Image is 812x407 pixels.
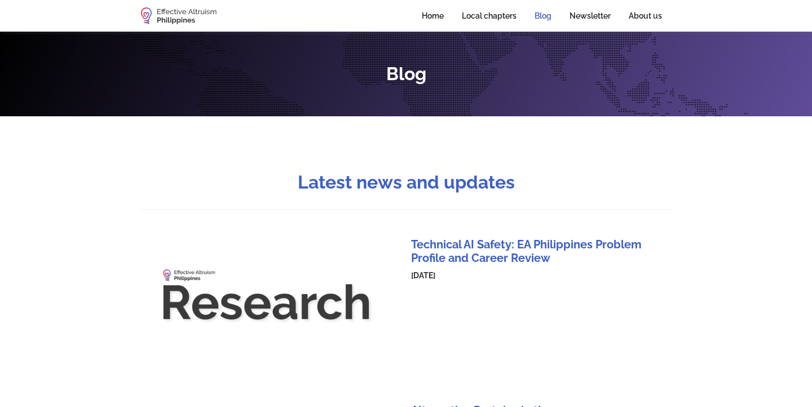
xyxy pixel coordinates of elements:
a: Newsletter [561,3,620,28]
a: home [141,7,217,24]
a: Local chapters [453,3,526,28]
h2: Latest news and updates [298,172,515,192]
a: Home [413,3,453,28]
h4: Technical AI Safety: EA Philippines Problem Profile and Career Review [411,238,656,265]
div: [DATE] [411,270,656,281]
h2: Blog [386,64,426,84]
a: Technical AI Safety: EA Philippines Problem Profile and Career Review [411,238,656,257]
a: Blog [526,3,561,28]
a: About us [620,3,671,28]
